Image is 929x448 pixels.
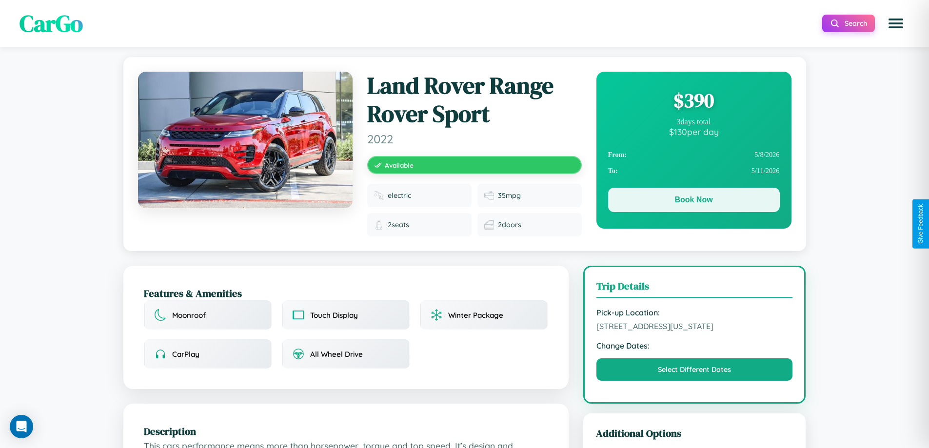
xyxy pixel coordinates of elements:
[498,220,521,229] span: 2 doors
[608,87,780,114] div: $ 390
[10,415,33,438] div: Open Intercom Messenger
[596,321,793,331] span: [STREET_ADDRESS][US_STATE]
[20,7,83,39] span: CarGo
[608,126,780,137] div: $ 130 per day
[596,341,793,351] strong: Change Dates:
[882,10,909,37] button: Open menu
[822,15,875,32] button: Search
[608,167,618,175] strong: To:
[608,147,780,163] div: 5 / 8 / 2026
[172,350,199,359] span: CarPlay
[138,72,353,208] img: Land Rover Range Rover Sport 2022
[484,220,494,230] img: Doors
[608,151,627,159] strong: From:
[385,161,414,169] span: Available
[845,19,867,28] span: Search
[310,311,358,320] span: Touch Display
[310,350,363,359] span: All Wheel Drive
[498,191,521,200] span: 35 mpg
[608,163,780,179] div: 5 / 11 / 2026
[388,191,411,200] span: electric
[374,220,384,230] img: Seats
[448,311,503,320] span: Winter Package
[608,188,780,212] button: Book Now
[172,311,206,320] span: Moonroof
[596,358,793,381] button: Select Different Dates
[367,72,582,128] h1: Land Rover Range Rover Sport
[374,191,384,200] img: Fuel type
[608,117,780,126] div: 3 days total
[917,204,924,244] div: Give Feedback
[596,426,793,440] h3: Additional Options
[484,191,494,200] img: Fuel efficiency
[388,220,409,229] span: 2 seats
[367,132,582,146] span: 2022
[596,308,793,317] strong: Pick-up Location:
[144,424,548,438] h2: Description
[596,279,793,298] h3: Trip Details
[144,286,548,300] h2: Features & Amenities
